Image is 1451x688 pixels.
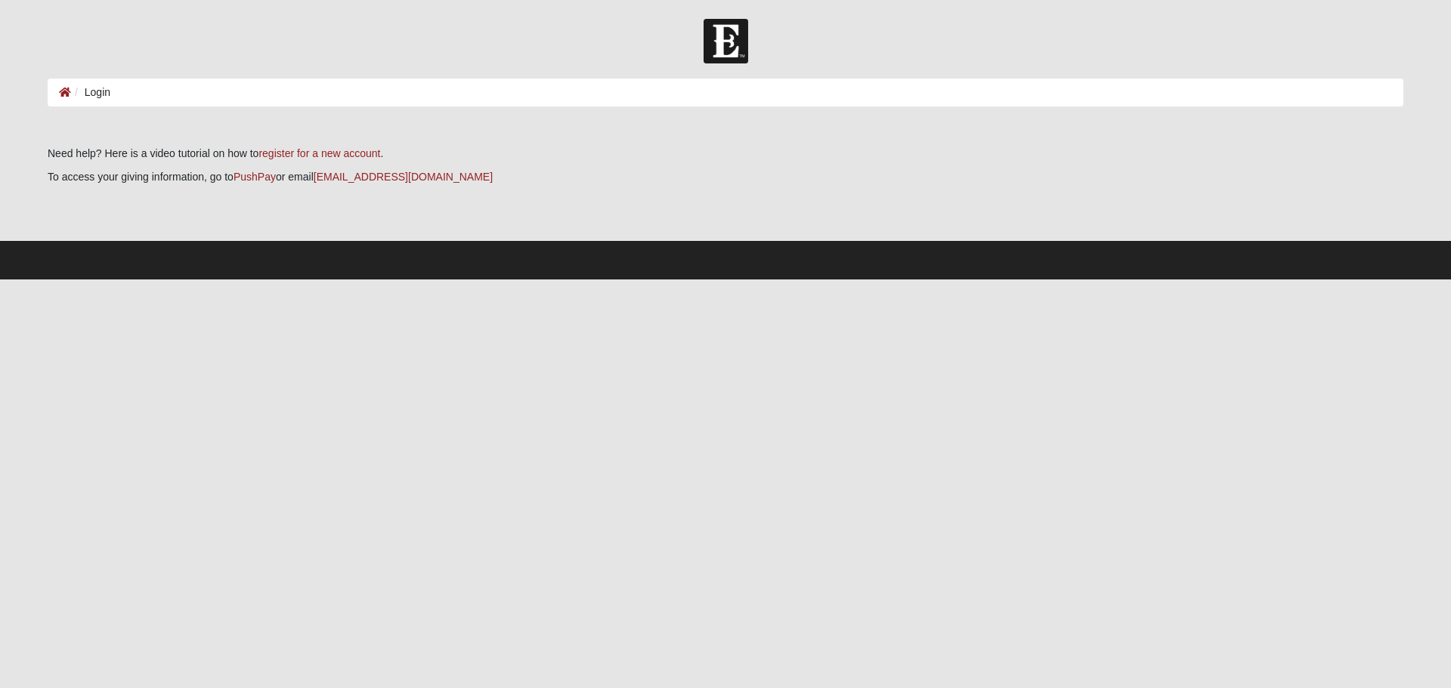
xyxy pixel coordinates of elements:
[71,85,110,100] li: Login
[48,146,1403,162] p: Need help? Here is a video tutorial on how to .
[258,147,380,159] a: register for a new account
[704,19,748,63] img: Church of Eleven22 Logo
[314,171,493,183] a: [EMAIL_ADDRESS][DOMAIN_NAME]
[234,171,276,183] a: PushPay
[48,169,1403,185] p: To access your giving information, go to or email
